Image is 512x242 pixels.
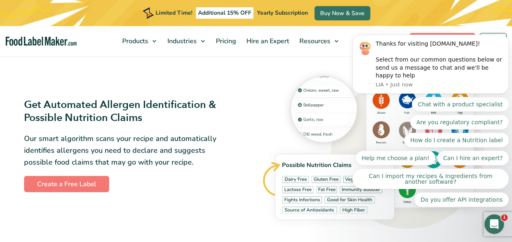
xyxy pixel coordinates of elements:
[117,26,160,56] a: Products
[24,176,109,192] a: Create a Free Label
[213,37,237,46] span: Pricing
[242,26,292,56] a: Hire an Expert
[314,6,370,20] a: Buy Now & Save
[211,26,240,56] a: Pricing
[163,26,209,56] a: Industries
[24,98,225,125] h3: Get Automated Allergen Identification & Possible Nutrition Claims
[501,214,508,221] span: 1
[120,37,149,46] span: Products
[244,37,290,46] span: Hire an Expert
[294,26,343,56] a: Resources
[196,7,253,19] span: Additional 15% OFF
[165,37,198,46] span: Industries
[257,9,308,17] span: Yearly Subscription
[24,133,225,168] p: Our smart algorithm scans your recipe and automatically identifies allergens you need to declare ...
[297,37,331,46] span: Resources
[484,214,504,234] iframe: Intercom live chat
[156,9,192,17] span: Limited Time!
